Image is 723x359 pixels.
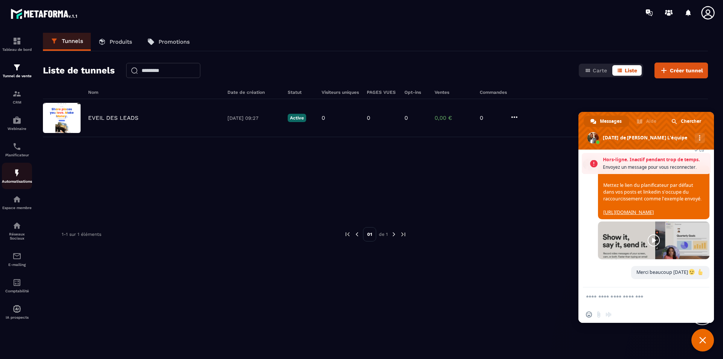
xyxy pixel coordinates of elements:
[2,246,32,272] a: emailemailE-mailing
[288,114,306,122] p: Active
[2,206,32,210] p: Espace membre
[12,304,21,313] img: automations
[2,47,32,52] p: Tableau de bord
[159,38,190,45] p: Promotions
[62,38,83,44] p: Tunnels
[91,33,140,51] a: Produits
[603,168,702,215] span: Oui bien sûr, on était sur la bonne voie. Mettez le lien du planificateur par défaut dans vos pos...
[681,116,701,127] span: Chercher
[322,115,325,121] p: 0
[288,90,314,95] h6: Statut
[12,168,21,177] img: automations
[691,329,714,351] a: Fermer le chat
[2,31,32,57] a: formationformationTableau de bord
[43,33,91,51] a: Tunnels
[2,100,32,104] p: CRM
[110,38,132,45] p: Produits
[12,252,21,261] img: email
[12,195,21,204] img: automations
[43,63,115,78] h2: Liste de tunnels
[612,65,642,76] button: Liste
[2,127,32,131] p: Webinaire
[12,142,21,151] img: scheduler
[367,90,397,95] h6: PAGES VUES
[43,103,81,133] img: image
[367,115,370,121] p: 0
[140,33,197,51] a: Promotions
[88,115,139,121] p: EVEIL DES LEADS
[586,312,592,318] span: Insérer un emoji
[12,221,21,230] img: social-network
[580,65,612,76] button: Carte
[2,189,32,215] a: automationsautomationsEspace membre
[435,90,472,95] h6: Ventes
[670,67,703,74] span: Créer tunnel
[625,67,637,73] span: Liste
[435,115,472,121] p: 0,00 €
[227,115,280,121] p: [DATE] 09:27
[12,116,21,125] img: automations
[379,231,388,237] p: de 1
[12,89,21,98] img: formation
[593,67,607,73] span: Carte
[480,90,507,95] h6: Commandes
[603,156,707,163] span: Hors-ligne. Inactif pendant trop de temps.
[665,116,709,127] a: Chercher
[12,63,21,72] img: formation
[480,115,502,121] p: 0
[344,231,351,238] img: prev
[2,289,32,293] p: Comptabilité
[12,278,21,287] img: accountant
[2,272,32,299] a: accountantaccountantComptabilité
[2,84,32,110] a: formationformationCRM
[322,90,359,95] h6: Visiteurs uniques
[400,231,407,238] img: next
[600,116,622,127] span: Messages
[354,231,360,238] img: prev
[2,57,32,84] a: formationformationTunnel de vente
[2,232,32,240] p: Réseaux Sociaux
[2,153,32,157] p: Planificateur
[2,263,32,267] p: E-mailing
[636,269,704,275] span: Merci beaucoup [DATE]
[2,179,32,183] p: Automatisations
[11,7,78,20] img: logo
[603,209,654,215] a: [URL][DOMAIN_NAME]
[2,163,32,189] a: automationsautomationsAutomatisations
[603,163,707,171] span: Envoyez un message pour vous reconnecter.
[12,37,21,46] img: formation
[2,215,32,246] a: social-networksocial-networkRéseaux Sociaux
[390,231,397,238] img: next
[404,115,408,121] p: 0
[586,287,691,306] textarea: Entrez votre message...
[2,136,32,163] a: schedulerschedulerPlanificateur
[227,90,280,95] h6: Date de création
[584,116,629,127] a: Messages
[62,232,101,237] p: 1-1 sur 1 éléments
[363,227,376,241] p: 01
[2,74,32,78] p: Tunnel de vente
[2,110,32,136] a: automationsautomationsWebinaire
[2,315,32,319] p: IA prospects
[404,90,427,95] h6: Opt-ins
[654,63,708,78] button: Créer tunnel
[88,90,220,95] h6: Nom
